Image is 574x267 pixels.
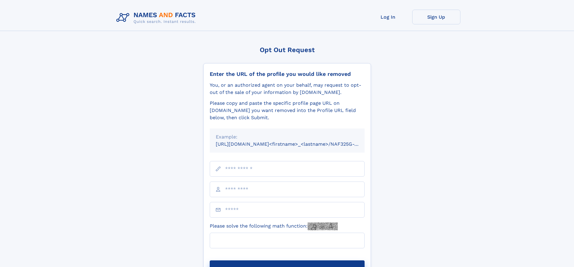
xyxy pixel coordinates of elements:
[203,46,371,54] div: Opt Out Request
[412,10,460,24] a: Sign Up
[216,133,359,141] div: Example:
[210,71,365,77] div: Enter the URL of the profile you would like removed
[216,141,376,147] small: [URL][DOMAIN_NAME]<firstname>_<lastname>/NAF325G-xxxxxxxx
[364,10,412,24] a: Log In
[210,82,365,96] div: You, or an authorized agent on your behalf, may request to opt-out of the sale of your informatio...
[210,222,338,230] label: Please solve the following math function:
[210,100,365,121] div: Please copy and paste the specific profile page URL on [DOMAIN_NAME] you want removed into the Pr...
[114,10,201,26] img: Logo Names and Facts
